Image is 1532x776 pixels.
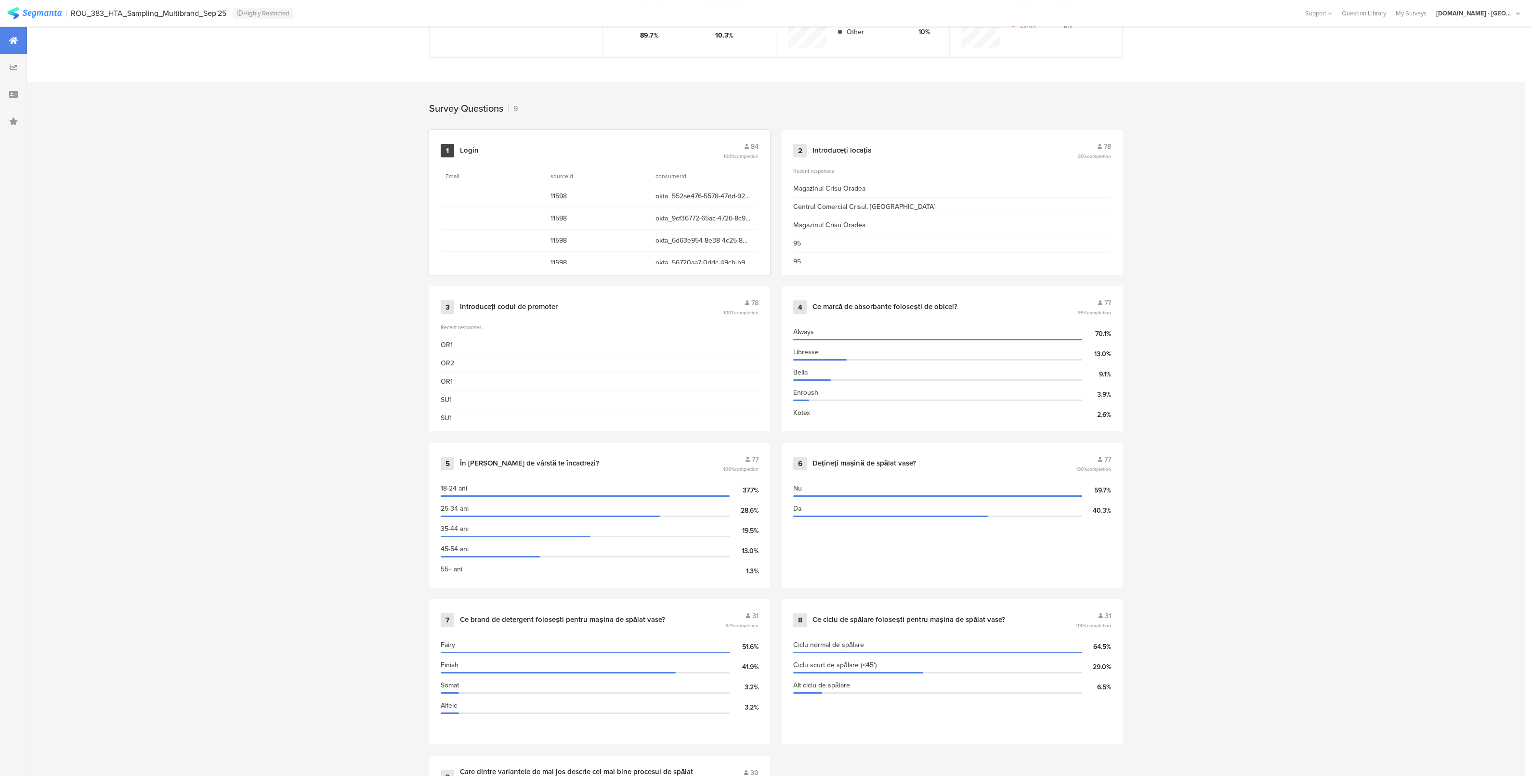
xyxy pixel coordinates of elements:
[723,466,759,473] span: 100%
[726,622,759,629] span: 97%
[655,213,751,223] span: okta_9cf36772-65ac-4726-8c9d-f835d3040dbd
[793,367,808,377] span: Bella
[1087,153,1111,160] span: completion
[793,167,1111,175] div: Recent responses
[793,144,807,157] div: 2
[730,682,759,692] div: 3.2%
[793,347,819,357] span: Libresse
[730,566,759,576] div: 1.3%
[1082,389,1111,400] div: 3.9%
[441,544,469,554] span: 45-54 ani
[1391,9,1431,18] a: My Surveys
[233,8,293,19] div: Highly Restricted
[1087,309,1111,316] span: completion
[1082,349,1111,359] div: 13.0%
[793,457,807,470] div: 6
[508,103,518,114] div: 9
[441,395,452,405] div: SU1
[1105,611,1111,621] span: 31
[550,235,646,246] span: 11598
[441,640,455,650] span: Fairy
[793,483,802,493] span: Nu
[1082,642,1111,652] div: 64.5%
[1337,9,1391,18] div: Question Library
[752,454,759,465] span: 77
[793,640,864,650] span: Ciclu normal de spălare
[550,172,594,181] section: sourceId
[847,27,905,37] div: Other
[812,146,872,155] div: Introduceți locația
[71,9,226,18] div: ROU_383_HTA_Sampling_Multibrand_Sep'25
[441,564,462,574] span: 55+ ani
[441,504,469,514] span: 25-34 ani
[441,457,454,470] div: 5
[429,101,503,116] div: Survey Questions
[913,27,930,37] div: 10%
[793,238,801,248] div: 95
[441,144,454,157] div: 1
[812,615,1005,625] div: Ce ciclu de spălare folosești pentru mașina de spălat vase?​
[550,191,646,201] span: 11598
[460,459,599,468] div: În [PERSON_NAME] de vârstă te încadrezi?
[441,524,469,534] span: 35-44 ani
[730,642,759,652] div: 51.6%
[793,327,814,337] span: Always
[655,258,751,268] span: okta_56720aa7-0ddc-49cb-b9ce-2212977dcdac
[734,622,759,629] span: completion
[441,323,759,331] div: Recent responses
[441,613,454,627] div: 7
[723,153,759,160] span: 100%
[1104,298,1111,308] span: 77
[730,505,759,516] div: 28.6%
[793,257,801,267] div: 95
[441,680,459,690] span: Somat
[1087,466,1111,473] span: completion
[793,183,865,194] div: Magazinul Crisu Oradea
[730,485,759,495] div: 37.7%
[793,660,877,670] span: Ciclu scurt de spălare (<45')
[1104,454,1111,465] span: 77
[441,700,458,711] span: Altele
[751,142,759,152] span: 84
[655,172,699,181] section: consumerId
[734,153,759,160] span: completion
[730,546,759,556] div: 13.0%
[1082,505,1111,516] div: 40.3%
[1082,410,1111,420] div: 2.6%
[734,466,759,473] span: completion
[65,8,67,19] div: |
[640,30,659,40] div: 89.7%
[460,302,558,312] div: Introduceți codul de promoter
[1076,466,1111,473] span: 100%
[1082,662,1111,672] div: 29.0%
[441,376,453,387] div: OR1
[460,146,479,155] div: Login
[812,302,957,312] div: Ce marcă de absorbante folosești de obicei?
[441,358,454,368] div: OR2
[793,300,807,314] div: 4
[441,413,452,423] div: SU1
[1436,9,1513,18] div: [DOMAIN_NAME] - [GEOGRAPHIC_DATA]
[793,220,865,230] div: Magazinul Crisu Oradea
[550,258,646,268] span: 11598
[445,172,489,181] section: Email
[1104,142,1111,152] span: 78
[441,660,458,670] span: Finish
[655,191,751,201] span: okta_552ae476-5578-47dd-921e-b14aba2efe53
[793,680,850,690] span: Alt ciclu de spălare
[1076,622,1111,629] span: 100%
[1082,485,1111,495] div: 59.7%
[460,615,665,625] div: Ce brand de detergent folosești pentru mașina de spălat vase?
[441,340,453,350] div: OR1
[1305,6,1332,21] div: Support
[793,202,936,212] div: Centrul Comercial Crisul, [GEOGRAPHIC_DATA]
[1078,153,1111,160] span: 90%
[752,611,759,621] span: 31
[655,235,751,246] span: okta_6d63e954-8e38-4c25-8ca5-0db04ec9c3d6
[441,300,454,314] div: 3
[550,213,646,223] span: 11598
[1082,329,1111,339] div: 70.1%
[723,309,759,316] span: 100%
[441,483,467,493] span: 18-24 ani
